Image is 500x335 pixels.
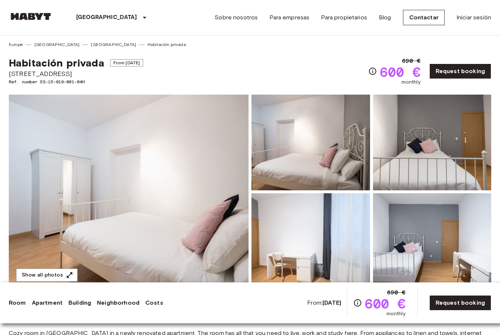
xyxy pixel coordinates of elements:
img: Picture of unit ES-15-019-001-04H [251,95,370,190]
a: Building [68,298,91,307]
a: Sobre nosotros [214,13,258,22]
a: [GEOGRAPHIC_DATA] [34,41,80,48]
span: Ref. number ES-15-019-001-04H [9,79,143,85]
a: Iniciar sesión [456,13,491,22]
a: Request booking [429,64,491,79]
a: Contactar [403,10,445,25]
a: Costs [145,298,163,307]
img: Habyt [9,13,53,20]
a: Blog [379,13,391,22]
a: Para propietarios [321,13,367,22]
a: Request booking [429,295,491,311]
svg: Check cost overview for full price breakdown. Please note that discounts apply to new joiners onl... [353,298,362,307]
span: From [DATE] [110,59,143,66]
img: Marketing picture of unit ES-15-019-001-04H [9,95,249,289]
span: 690 € [402,57,421,65]
a: Europe [9,41,23,48]
span: [STREET_ADDRESS] [9,69,143,79]
span: monthly [402,79,421,86]
span: monthly [387,310,406,317]
img: Picture of unit ES-15-019-001-04H [373,193,492,289]
b: [DATE] [322,299,341,306]
a: Habitación privada [148,41,186,48]
span: From: [307,299,341,307]
svg: Check cost overview for full price breakdown. Please note that discounts apply to new joiners onl... [368,67,377,76]
img: Picture of unit ES-15-019-001-04H [373,95,492,190]
a: Apartment [32,298,63,307]
span: 690 € [387,288,406,297]
span: Habitación privada [9,57,104,69]
a: [GEOGRAPHIC_DATA] [91,41,136,48]
a: Para empresas [269,13,309,22]
a: Neighborhood [97,298,139,307]
p: [GEOGRAPHIC_DATA] [76,13,137,22]
img: Picture of unit ES-15-019-001-04H [251,193,370,289]
span: 600 € [365,297,406,310]
a: Room [9,298,26,307]
span: 600 € [380,65,421,79]
button: Show all photos [16,269,78,282]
